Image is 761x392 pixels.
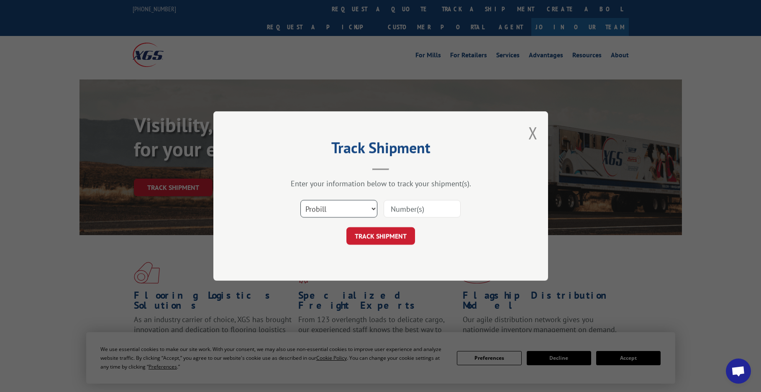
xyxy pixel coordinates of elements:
input: Number(s) [384,200,461,218]
div: Enter your information below to track your shipment(s). [255,179,506,188]
button: TRACK SHIPMENT [346,227,415,245]
button: Close modal [528,122,538,144]
div: Open chat [726,359,751,384]
h2: Track Shipment [255,142,506,158]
